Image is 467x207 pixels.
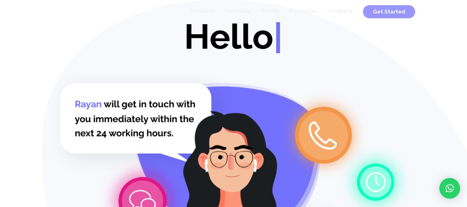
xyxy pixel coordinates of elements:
[75,113,194,124] tspan: you immediately within the
[328,8,353,14] span: Company
[225,8,251,14] span: Solutions
[184,16,273,57] span: Hello
[75,128,174,139] tspan: next 24 working hours.
[220,1,256,21] a: Solutions
[104,98,196,110] tspan: will get in touch with
[363,6,415,16] a: Get Started
[186,1,220,21] a: Products
[191,8,215,14] span: Products
[261,8,279,14] span: Pricing
[256,1,284,21] a: Pricing
[373,9,405,15] span: Get Started
[289,8,317,14] span: Resources
[323,1,358,21] a: Company
[284,1,323,21] a: Resources
[75,98,102,110] tspan: Rayan
[273,16,283,57] span: |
